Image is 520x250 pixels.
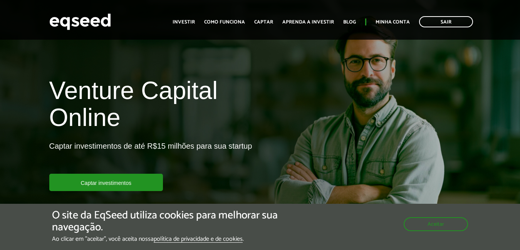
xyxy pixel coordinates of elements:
h1: Venture Capital Online [49,77,255,135]
a: Investir [173,20,195,25]
p: Ao clicar em "aceitar", você aceita nossa . [52,235,302,243]
a: Blog [343,20,356,25]
a: Como funciona [204,20,245,25]
img: EqSeed [49,12,111,32]
a: política de privacidade e de cookies [154,236,243,243]
a: Minha conta [376,20,410,25]
a: Sair [419,16,473,27]
button: Aceitar [404,217,468,231]
h5: O site da EqSeed utiliza cookies para melhorar sua navegação. [52,210,302,233]
a: Captar [254,20,273,25]
a: Aprenda a investir [282,20,334,25]
a: Captar investimentos [49,174,163,191]
p: Captar investimentos de até R$15 milhões para sua startup [49,141,252,174]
